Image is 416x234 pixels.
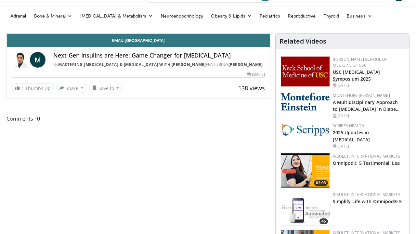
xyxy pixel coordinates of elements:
a: Omnipod® 5 Testimonial: Lea [333,160,400,166]
a: Montefiore [PERSON_NAME] [333,93,390,98]
h4: Related Videos [279,37,326,45]
a: Adrenal [6,9,30,22]
a: Reproductive [284,9,320,22]
span: Comments 0 [6,114,270,123]
span: 02:03 [314,180,328,186]
a: 2025 Updates in [MEDICAL_DATA] [333,129,370,142]
a: Insulet: International Markets [333,192,400,197]
span: 1 [21,85,24,91]
a: Simplify Life with Omnipod® 5 [333,198,402,204]
a: 45 [281,192,330,226]
div: By FEATURING [53,62,265,68]
a: Email [GEOGRAPHIC_DATA] [7,34,270,47]
img: Mastering Endocrine & Diabetes with Dr. Mazhar Dalvi [12,52,27,68]
a: Business [343,9,376,22]
a: Obesity & Lipids [207,9,256,22]
div: [DATE] [333,83,404,88]
a: Thyroid [320,9,343,22]
a: [PERSON_NAME] [228,62,263,67]
span: 138 views [238,84,265,92]
img: c9f2b0b7-b02a-4276-a72a-b0cbb4230bc1.jpg.150x105_q85_autocrop_double_scale_upscale_version-0.2.jpg [281,123,330,136]
div: [DATE] [333,143,404,149]
button: Share [56,83,86,93]
a: Mastering [MEDICAL_DATA] & [MEDICAL_DATA] with [PERSON_NAME] [58,62,206,67]
div: [DATE] [333,113,404,119]
img: 85ac4157-e7e8-40bb-9454-b1e4c1845598.png.150x105_q85_crop-smart_upscale.png [281,153,330,188]
img: 7b941f1f-d101-407a-8bfa-07bd47db01ba.png.150x105_q85_autocrop_double_scale_upscale_version-0.2.jpg [281,57,330,86]
a: Insulet: International Markets [333,153,400,159]
a: A Multidisciplinary Approach to [MEDICAL_DATA] in Diabe… [333,99,400,112]
video-js: Video Player [7,33,270,34]
a: [PERSON_NAME] School of Medicine of USC [333,57,387,68]
a: Neuroendocrinology [157,9,207,22]
div: [DATE] [247,71,265,77]
a: USC [MEDICAL_DATA] Symposium 2025 [333,69,380,82]
h4: Next-Gen Insulins are Here: Game Changer for [MEDICAL_DATA] [53,52,265,59]
a: Scripps Health [333,123,364,128]
a: 02:03 [281,153,330,188]
a: Bone & Mineral [30,9,76,22]
img: b0142b4c-93a1-4b58-8f91-5265c282693c.png.150x105_q85_autocrop_double_scale_upscale_version-0.2.png [281,93,330,110]
a: M [30,52,45,68]
a: 1 Thumbs Up [12,83,54,93]
button: Save to [89,83,122,93]
a: Pediatrics [256,9,284,22]
span: 45 [319,218,328,224]
a: [MEDICAL_DATA] & Metabolism [76,9,157,22]
img: f4bac35f-2703-40d6-a70d-02c4a6bd0abe.png.150x105_q85_crop-smart_upscale.png [281,192,330,226]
